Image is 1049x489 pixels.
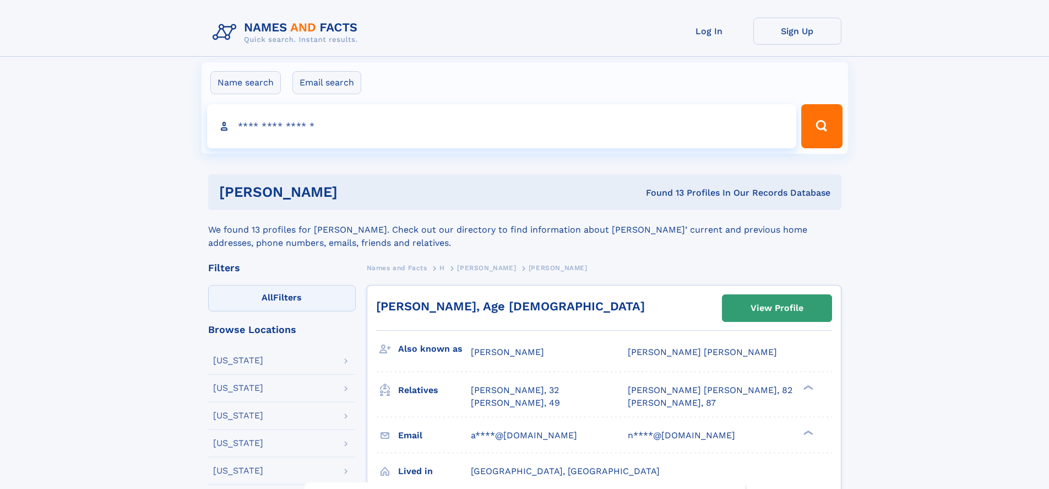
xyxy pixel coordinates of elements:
label: Name search [210,71,281,94]
div: [US_STATE] [213,466,263,475]
a: View Profile [722,295,831,321]
div: We found 13 profiles for [PERSON_NAME]. Check out our directory to find information about [PERSON... [208,210,841,250]
a: [PERSON_NAME], 87 [628,397,716,409]
div: ❯ [801,429,814,436]
h3: Email [398,426,471,445]
a: [PERSON_NAME], 32 [471,384,559,396]
h3: Relatives [398,381,471,400]
a: H [439,261,445,275]
span: [PERSON_NAME] [529,264,588,272]
div: Found 13 Profiles In Our Records Database [492,187,830,199]
img: Logo Names and Facts [208,18,367,47]
a: Sign Up [753,18,841,45]
span: [GEOGRAPHIC_DATA], [GEOGRAPHIC_DATA] [471,466,660,476]
div: ❯ [801,384,814,391]
label: Filters [208,285,356,311]
span: H [439,264,445,272]
div: Browse Locations [208,325,356,335]
h3: Lived in [398,462,471,481]
div: [US_STATE] [213,384,263,393]
label: Email search [292,71,361,94]
input: search input [207,104,797,148]
a: [PERSON_NAME] [PERSON_NAME], 82 [628,384,792,396]
div: View Profile [751,295,803,321]
span: [PERSON_NAME] [PERSON_NAME] [628,347,777,357]
a: [PERSON_NAME], 49 [471,397,560,409]
div: Filters [208,263,356,273]
a: Log In [665,18,753,45]
a: Names and Facts [367,261,427,275]
span: [PERSON_NAME] [471,347,544,357]
span: All [262,292,273,303]
h1: [PERSON_NAME] [219,185,492,199]
div: [US_STATE] [213,411,263,420]
a: [PERSON_NAME], Age [DEMOGRAPHIC_DATA] [376,299,645,313]
div: [US_STATE] [213,356,263,365]
button: Search Button [801,104,842,148]
span: [PERSON_NAME] [457,264,516,272]
div: [US_STATE] [213,439,263,448]
h3: Also known as [398,340,471,358]
a: [PERSON_NAME] [457,261,516,275]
